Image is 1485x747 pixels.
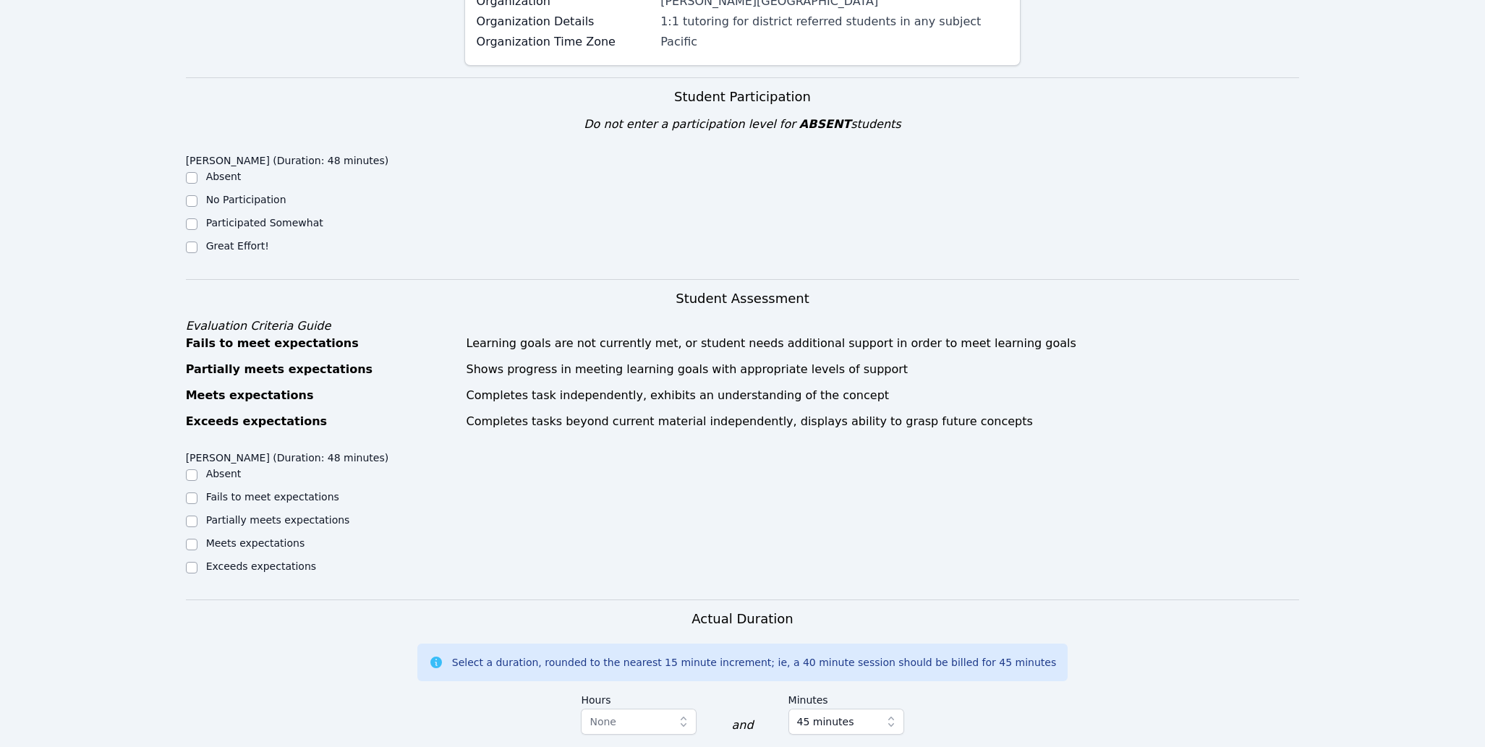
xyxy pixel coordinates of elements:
[186,87,1300,107] h3: Student Participation
[206,217,323,229] label: Participated Somewhat
[206,171,242,182] label: Absent
[206,468,242,479] label: Absent
[797,713,854,730] span: 45 minutes
[467,387,1300,404] div: Completes task independently, exhibits an understanding of the concept
[186,116,1300,133] div: Do not enter a participation level for students
[206,537,305,549] label: Meets expectations
[186,361,458,378] div: Partially meets expectations
[467,361,1300,378] div: Shows progress in meeting learning goals with appropriate levels of support
[477,33,652,51] label: Organization Time Zone
[206,491,339,503] label: Fails to meet expectations
[788,709,904,735] button: 45 minutes
[186,148,389,169] legend: [PERSON_NAME] (Duration: 48 minutes)
[477,13,652,30] label: Organization Details
[206,240,269,252] label: Great Effort!
[590,716,616,727] span: None
[467,335,1300,352] div: Learning goals are not currently met, or student needs additional support in order to meet learni...
[788,687,904,709] label: Minutes
[206,194,286,205] label: No Participation
[660,13,1008,30] div: 1:1 tutoring for district referred students in any subject
[452,655,1056,670] div: Select a duration, rounded to the nearest 15 minute increment; ie, a 40 minute session should be ...
[186,445,389,466] legend: [PERSON_NAME] (Duration: 48 minutes)
[186,335,458,352] div: Fails to meet expectations
[186,387,458,404] div: Meets expectations
[799,117,851,131] span: ABSENT
[186,413,458,430] div: Exceeds expectations
[660,33,1008,51] div: Pacific
[581,687,697,709] label: Hours
[692,609,793,629] h3: Actual Duration
[186,289,1300,309] h3: Student Assessment
[206,514,350,526] label: Partially meets expectations
[731,717,753,734] div: and
[581,709,697,735] button: None
[206,560,316,572] label: Exceeds expectations
[467,413,1300,430] div: Completes tasks beyond current material independently, displays ability to grasp future concepts
[186,317,1300,335] div: Evaluation Criteria Guide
